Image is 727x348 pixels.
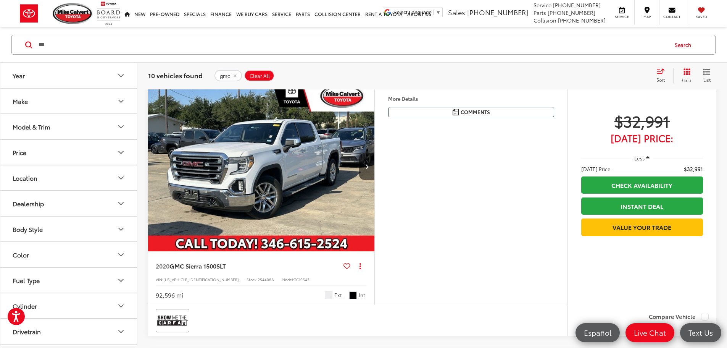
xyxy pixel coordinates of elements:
a: Instant Deal [581,197,703,215]
span: [PHONE_NUMBER] [558,16,606,24]
button: Comments [388,107,554,117]
div: Fuel Type [13,277,40,284]
span: dropdown dots [359,263,361,269]
a: Check Availability [581,176,703,194]
span: Text Us [685,328,717,337]
span: Saved [693,14,710,19]
button: MakeMake [0,89,138,113]
span: Contact [663,14,680,19]
button: DealershipDealership [0,191,138,216]
h4: More Details [388,96,554,101]
button: Actions [353,259,367,272]
span: GMC Sierra 1500 [169,261,216,270]
a: Text Us [680,323,721,342]
button: Grid View [673,68,697,83]
span: Español [580,328,615,337]
span: Jet Black [349,291,357,299]
span: $32,991 [684,165,703,173]
button: remove gmc [214,70,242,81]
span: Stock: [247,277,258,282]
span: Map [638,14,655,19]
span: SLT [216,261,226,270]
div: Color [116,250,126,259]
img: View CARFAX report [157,311,188,331]
a: 2020 GMC Sierra 1500 SLT2020 GMC Sierra 1500 SLT2020 GMC Sierra 1500 SLT2020 GMC Sierra 1500 SLT [148,81,375,252]
button: Model & TrimModel & Trim [0,114,138,139]
div: Dealership [13,200,44,207]
span: Clear All [250,73,270,79]
span: $32,991 [581,111,703,130]
div: Cylinder [116,301,126,311]
a: 2020GMC Sierra 1500SLT [156,262,340,270]
span: ▼ [436,10,441,15]
div: Make [116,97,126,106]
div: Drivetrain [13,328,41,335]
span: Int. [359,291,367,299]
img: 2020 GMC Sierra 1500 SLT [148,81,375,252]
span: Parts [534,9,546,16]
a: Value Your Trade [581,219,703,236]
button: DrivetrainDrivetrain [0,319,138,344]
div: Year [13,72,25,79]
div: Body Style [116,225,126,234]
span: Service [613,14,630,19]
span: List [703,76,711,83]
button: Less [631,151,654,165]
span: Grid [682,77,692,83]
span: VIN: [156,277,163,282]
span: Less [634,155,645,162]
div: Model & Trim [116,122,126,131]
button: Search [667,35,702,54]
span: Summit White [325,291,332,299]
span: [DATE] Price: [581,134,703,142]
button: CylinderCylinder [0,293,138,318]
div: Cylinder [13,302,37,309]
span: gmc [220,73,230,79]
label: Compare Vehicle [649,313,709,320]
span: Comments [461,108,490,116]
span: [PHONE_NUMBER] [553,1,601,9]
div: Location [13,174,37,181]
div: 2020 GMC Sierra 1500 SLT 0 [148,81,375,252]
div: Drivetrain [116,327,126,336]
span: TC10543 [294,277,309,282]
div: Price [13,149,26,156]
button: Clear All [244,70,274,81]
span: [PHONE_NUMBER] [467,7,528,17]
span: [PHONE_NUMBER] [548,9,595,16]
span: Live Chat [630,328,670,337]
button: LocationLocation [0,165,138,190]
div: Dealership [116,199,126,208]
div: Price [116,148,126,157]
span: Sales [448,7,465,17]
button: Fuel TypeFuel Type [0,268,138,293]
div: Model & Trim [13,123,50,130]
span: 254408A [258,277,274,282]
button: List View [697,68,716,83]
span: 10 vehicles found [148,71,203,80]
span: [DATE] Price: [581,165,612,173]
span: 2020 [156,261,169,270]
button: Next image [359,153,374,180]
div: 92,596 mi [156,291,183,299]
input: Search by Make, Model, or Keyword [38,36,667,54]
button: Body StyleBody Style [0,217,138,241]
a: Español [575,323,620,342]
span: Ext. [334,291,343,299]
button: PricePrice [0,140,138,165]
div: Color [13,251,29,258]
span: Model: [282,277,294,282]
img: Comments [453,109,459,115]
button: ColorColor [0,242,138,267]
button: YearYear [0,63,138,88]
div: Fuel Type [116,276,126,285]
span: Service [534,1,551,9]
span: Collision [534,16,556,24]
span: [US_VEHICLE_IDENTIFICATION_NUMBER] [163,277,239,282]
div: Location [116,173,126,183]
div: Make [13,97,28,105]
button: Select sort value [653,68,673,83]
a: Live Chat [625,323,674,342]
